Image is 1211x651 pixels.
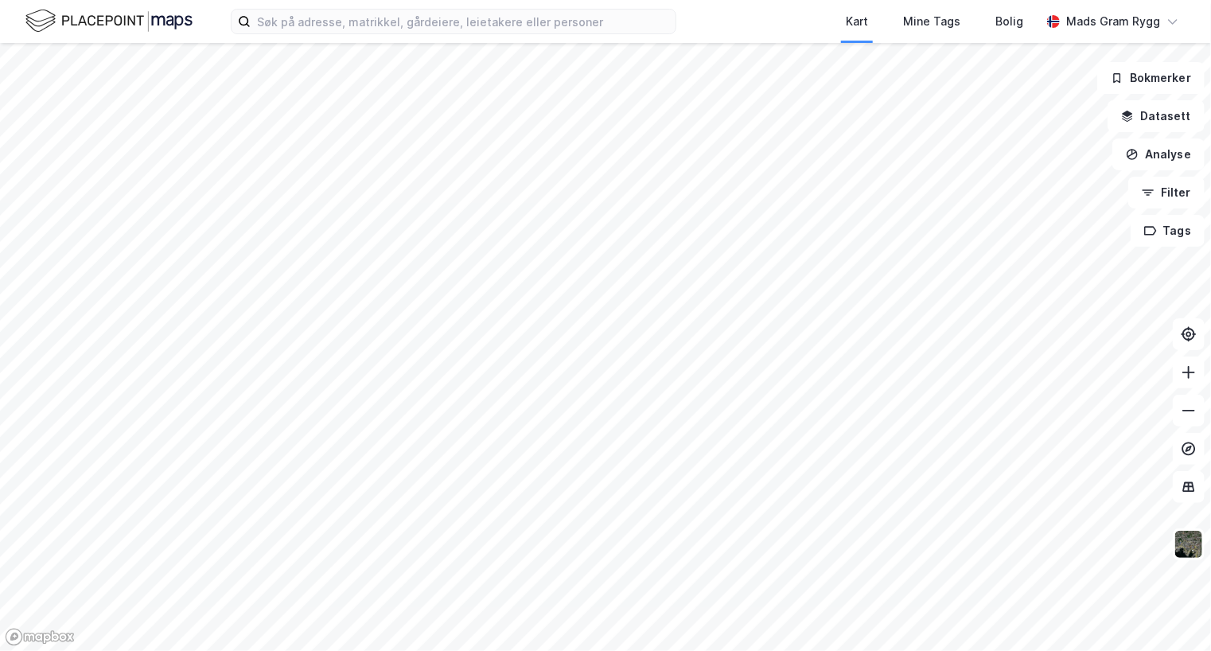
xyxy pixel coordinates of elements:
[1112,138,1205,170] button: Analyse
[251,10,676,33] input: Søk på adresse, matrikkel, gårdeiere, leietakere eller personer
[1131,575,1211,651] iframe: Chat Widget
[5,628,75,646] a: Mapbox homepage
[846,12,868,31] div: Kart
[1174,529,1204,559] img: 9k=
[25,7,193,35] img: logo.f888ab2527a4732fd821a326f86c7f29.svg
[1131,575,1211,651] div: Kontrollprogram for chat
[995,12,1023,31] div: Bolig
[1108,100,1205,132] button: Datasett
[1066,12,1160,31] div: Mads Gram Rygg
[1097,62,1205,94] button: Bokmerker
[1131,215,1205,247] button: Tags
[1128,177,1205,209] button: Filter
[903,12,960,31] div: Mine Tags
